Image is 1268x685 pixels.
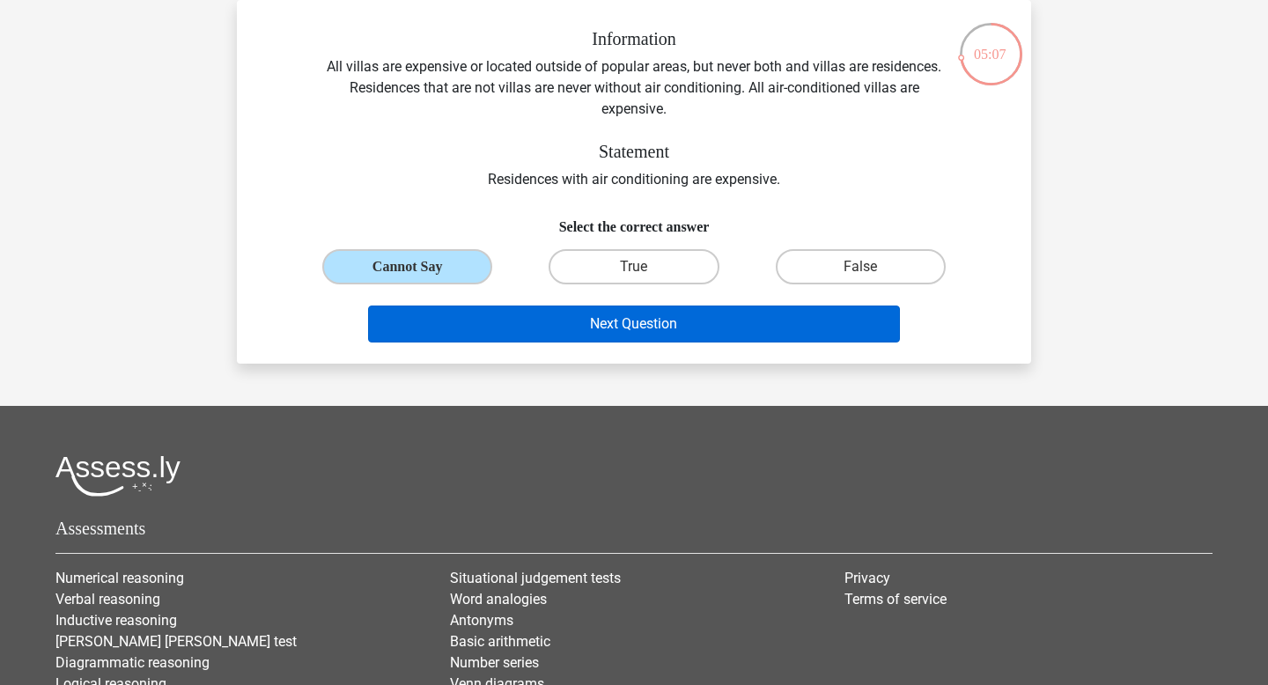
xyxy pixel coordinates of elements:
[549,249,719,284] label: True
[844,591,947,608] a: Terms of service
[55,570,184,586] a: Numerical reasoning
[368,306,901,342] button: Next Question
[55,518,1213,539] h5: Assessments
[55,612,177,629] a: Inductive reasoning
[450,591,547,608] a: Word analogies
[450,570,621,586] a: Situational judgement tests
[958,21,1024,65] div: 05:07
[321,28,947,49] h5: Information
[55,654,210,671] a: Diagrammatic reasoning
[321,141,947,162] h5: Statement
[450,654,539,671] a: Number series
[844,570,890,586] a: Privacy
[322,249,492,284] label: Cannot Say
[55,633,297,650] a: [PERSON_NAME] [PERSON_NAME] test
[55,455,181,497] img: Assessly logo
[450,612,513,629] a: Antonyms
[265,28,1003,190] div: All villas are expensive or located outside of popular areas, but never both and villas are resid...
[265,204,1003,235] h6: Select the correct answer
[55,591,160,608] a: Verbal reasoning
[450,633,550,650] a: Basic arithmetic
[776,249,946,284] label: False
